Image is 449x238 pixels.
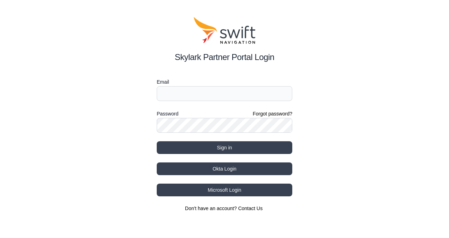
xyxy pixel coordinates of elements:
[157,51,292,64] h2: Skylark Partner Portal Login
[157,141,292,154] button: Sign in
[157,205,292,212] section: Don't have an account?
[157,109,178,118] label: Password
[157,184,292,196] button: Microsoft Login
[157,78,292,86] label: Email
[238,206,263,211] a: Contact Us
[253,110,292,117] a: Forgot password?
[157,162,292,175] button: Okta Login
